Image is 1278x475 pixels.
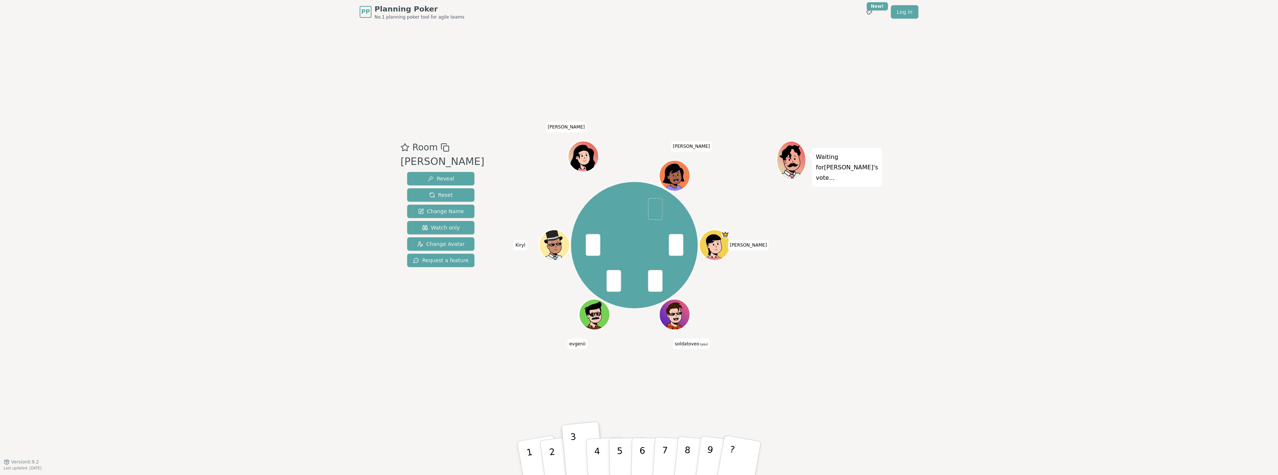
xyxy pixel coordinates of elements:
span: Room [412,141,438,154]
div: New! [867,2,888,10]
span: Watch only [422,224,460,231]
span: Click to change your name [567,338,587,349]
span: Click to change your name [546,122,587,132]
button: Reveal [407,172,474,185]
span: Version 0.9.2 [11,459,39,465]
button: Request a feature [407,254,474,267]
span: Click to change your name [673,338,710,349]
span: Change Avatar [417,240,465,248]
span: Change Name [418,208,464,215]
span: Reveal [428,175,454,182]
a: Log in [891,5,918,19]
button: Add as favourite [400,141,409,154]
span: No.1 planning poker tool for agile teams [374,14,464,20]
button: New! [863,5,876,19]
button: Click to change your avatar [660,300,689,329]
div: [PERSON_NAME] [400,154,484,169]
span: Planning Poker [374,4,464,14]
button: Change Avatar [407,237,474,251]
span: Anatoly is the host [721,231,729,238]
span: Reset [429,191,453,199]
span: Last updated: [DATE] [4,466,42,470]
span: Click to change your name [513,240,527,250]
button: Version0.9.2 [4,459,39,465]
span: Request a feature [413,257,468,264]
button: Reset [407,188,474,202]
span: Click to change your name [728,240,769,250]
p: Waiting for [PERSON_NAME] 's vote... [816,152,878,183]
span: (you) [699,342,708,346]
p: 3 [570,432,580,472]
span: Click to change your name [671,141,712,152]
span: PP [361,7,370,16]
button: Change Name [407,205,474,218]
a: PPPlanning PokerNo.1 planning poker tool for agile teams [360,4,464,20]
button: Watch only [407,221,474,234]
